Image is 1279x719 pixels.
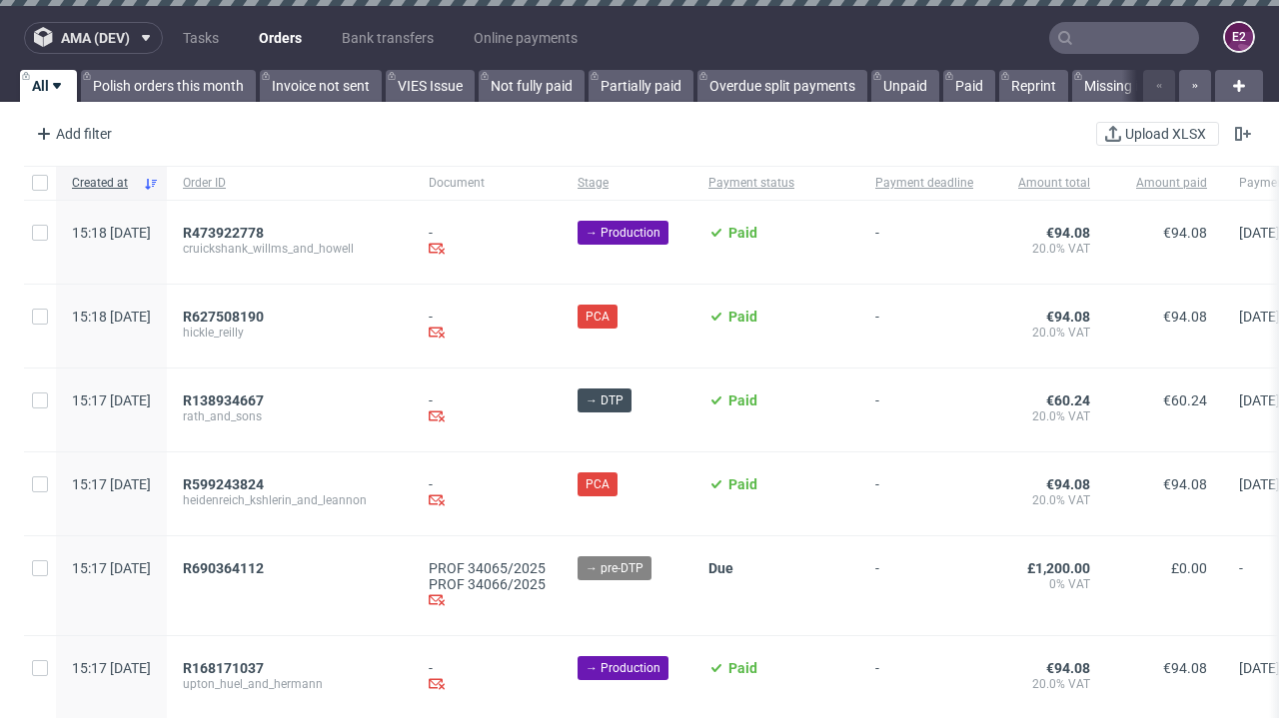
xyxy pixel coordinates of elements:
[61,31,130,45] span: ama (dev)
[183,392,264,408] span: R138934667
[183,660,268,676] a: R168171037
[386,70,475,102] a: VIES Issue
[586,224,660,242] span: → Production
[72,560,151,576] span: 15:17 [DATE]
[183,676,397,692] span: upton_huel_and_hermann
[183,660,264,676] span: R168171037
[1005,175,1090,192] span: Amount total
[589,70,693,102] a: Partially paid
[871,70,939,102] a: Unpaid
[1046,392,1090,408] span: €60.24
[1005,325,1090,341] span: 20.0% VAT
[708,175,843,192] span: Payment status
[183,241,397,257] span: cruickshank_willms_and_howell
[183,408,397,424] span: rath_and_sons
[462,22,590,54] a: Online payments
[183,476,264,492] span: R599243824
[1005,408,1090,424] span: 20.0% VAT
[875,225,973,260] span: -
[1027,560,1090,576] span: £1,200.00
[1072,70,1190,102] a: Missing invoice
[1046,660,1090,676] span: €94.08
[578,175,676,192] span: Stage
[183,225,268,241] a: R473922778
[1163,309,1207,325] span: €94.08
[875,392,973,427] span: -
[1171,560,1207,576] span: £0.00
[586,308,610,326] span: PCA
[330,22,446,54] a: Bank transfers
[183,175,397,192] span: Order ID
[586,391,624,409] span: → DTP
[875,175,973,192] span: Payment deadline
[429,560,546,576] a: PROF 34065/2025
[429,392,546,427] div: -
[183,476,268,492] a: R599243824
[183,492,397,508] span: heidenreich_kshlerin_and_leannon
[72,225,151,241] span: 15:18 [DATE]
[183,392,268,408] a: R138934667
[875,309,973,344] span: -
[183,560,268,576] a: R690364112
[1005,576,1090,592] span: 0% VAT
[1005,676,1090,692] span: 20.0% VAT
[429,476,546,511] div: -
[429,309,546,344] div: -
[429,225,546,260] div: -
[429,660,546,695] div: -
[20,70,77,102] a: All
[1005,241,1090,257] span: 20.0% VAT
[1163,660,1207,676] span: €94.08
[728,392,757,408] span: Paid
[260,70,382,102] a: Invoice not sent
[697,70,867,102] a: Overdue split payments
[999,70,1068,102] a: Reprint
[183,309,268,325] a: R627508190
[875,560,973,611] span: -
[728,309,757,325] span: Paid
[1096,122,1219,146] button: Upload XLSX
[1225,23,1253,51] figcaption: e2
[72,660,151,676] span: 15:17 [DATE]
[943,70,995,102] a: Paid
[171,22,231,54] a: Tasks
[81,70,256,102] a: Polish orders this month
[1122,175,1207,192] span: Amount paid
[183,309,264,325] span: R627508190
[1046,476,1090,492] span: €94.08
[429,576,546,592] a: PROF 34066/2025
[586,659,660,677] span: → Production
[728,225,757,241] span: Paid
[1046,309,1090,325] span: €94.08
[72,309,151,325] span: 15:18 [DATE]
[1005,492,1090,508] span: 20.0% VAT
[72,175,135,192] span: Created at
[586,559,643,577] span: → pre-DTP
[183,560,264,576] span: R690364112
[183,225,264,241] span: R473922778
[728,660,757,676] span: Paid
[728,476,757,492] span: Paid
[1163,392,1207,408] span: €60.24
[1046,225,1090,241] span: €94.08
[479,70,585,102] a: Not fully paid
[875,476,973,511] span: -
[429,175,546,192] span: Document
[247,22,314,54] a: Orders
[708,560,733,576] span: Due
[875,660,973,695] span: -
[1163,225,1207,241] span: €94.08
[28,118,116,150] div: Add filter
[1121,127,1210,141] span: Upload XLSX
[586,475,610,493] span: PCA
[183,325,397,341] span: hickle_reilly
[72,476,151,492] span: 15:17 [DATE]
[72,392,151,408] span: 15:17 [DATE]
[24,22,163,54] button: ama (dev)
[1163,476,1207,492] span: €94.08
